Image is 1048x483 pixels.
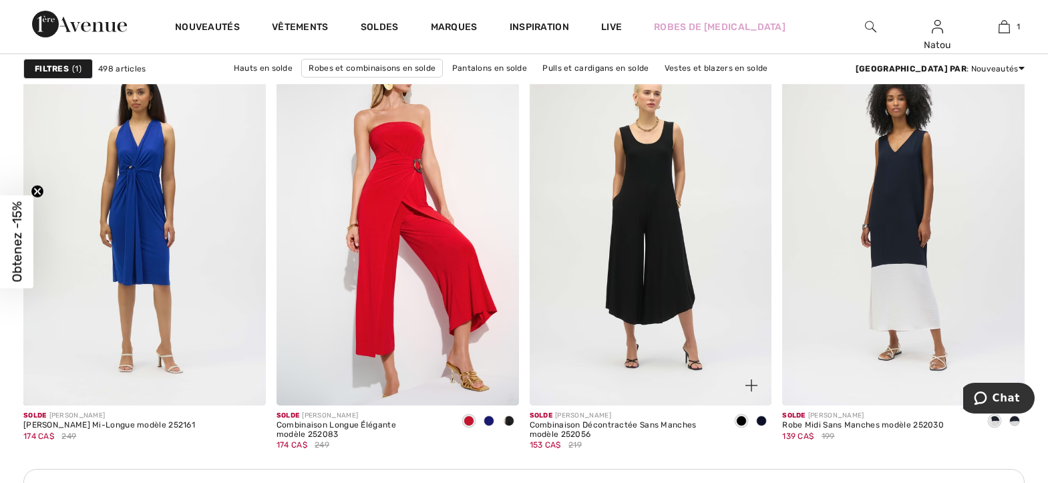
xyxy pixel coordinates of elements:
a: Se connecter [932,20,943,33]
span: 139 CA$ [782,432,814,441]
span: 174 CA$ [23,432,54,441]
span: 199 [822,430,835,442]
span: 249 [315,439,329,451]
a: Robes de [MEDICAL_DATA] [654,20,785,34]
div: Midnight Blue [751,411,771,433]
span: Solde [530,412,553,420]
strong: [GEOGRAPHIC_DATA] par [856,64,967,73]
span: Solde [277,412,300,420]
div: : Nouveautés [856,63,1025,75]
a: Robes et combinaisons en solde [301,59,443,77]
div: Combinaison Longue Élégante modèle 252083 [277,421,448,440]
img: Mon panier [999,19,1010,35]
img: Combinaison Décontractée Sans Manches modèle 252056. Noir [530,42,772,406]
img: Robe Midi Sans Manches modèle 252030. Noir/Vanille [782,42,1025,406]
a: Marques [431,21,478,35]
span: Solde [23,412,47,420]
a: 1 [971,19,1037,35]
a: Vestes et blazers en solde [658,59,775,77]
div: Black [731,411,751,433]
a: Pantalons en solde [446,59,534,77]
div: Black [499,411,519,433]
span: 153 CA$ [530,440,561,450]
div: [PERSON_NAME] [277,411,448,421]
div: [PERSON_NAME] [530,411,721,421]
a: Pulls et cardigans en solde [536,59,655,77]
div: Robe Midi Sans Manches modèle 252030 [782,421,944,430]
div: Natou [904,38,970,52]
span: 498 articles [98,63,146,75]
a: Jupes en solde [394,77,467,95]
div: [PERSON_NAME] [782,411,944,421]
img: 1ère Avenue [32,11,127,37]
a: Nouveautés [175,21,240,35]
div: Midnight Blue/Vanilla [1005,411,1025,433]
img: plus_v2.svg [745,379,757,391]
span: Obtenez -15% [9,201,25,282]
div: [PERSON_NAME] [23,411,195,421]
iframe: Ouvre un widget dans lequel vous pouvez chatter avec l’un de nos agents [963,383,1035,416]
span: 174 CA$ [277,440,307,450]
div: Midnight Blue [479,411,499,433]
span: Inspiration [510,21,569,35]
a: Hauts en solde [227,59,299,77]
a: Soldes [361,21,399,35]
span: 1 [72,63,81,75]
div: Radiant red [459,411,479,433]
a: Vêtements d'extérieur en solde [470,77,607,95]
span: 249 [61,430,76,442]
div: Black/Vanilla [985,411,1005,433]
strong: Filtres [35,63,69,75]
img: recherche [865,19,876,35]
div: Combinaison Décontractée Sans Manches modèle 252056 [530,421,721,440]
span: Solde [782,412,806,420]
span: 219 [568,439,582,451]
img: Mes infos [932,19,943,35]
img: Robe Cintrée Mi-Longue modèle 252161. Saphir Royal 163 [23,42,266,406]
div: [PERSON_NAME] Mi-Longue modèle 252161 [23,421,195,430]
img: Combinaison Longue Élégante modèle 252083. Radiant red [277,42,519,406]
button: Close teaser [31,184,44,198]
span: 1 [1017,21,1020,33]
a: Vêtements [272,21,329,35]
a: Live [601,20,622,34]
